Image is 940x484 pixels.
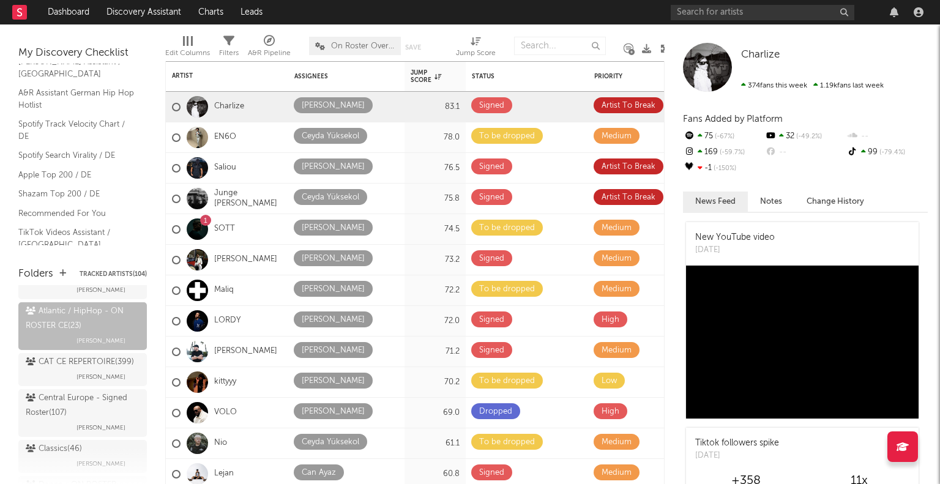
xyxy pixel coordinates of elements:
div: Signed [479,99,504,113]
button: News Feed [683,192,748,212]
a: Spotify Track Velocity Chart / DE [18,117,135,143]
div: Medium [602,251,632,266]
div: Low [602,374,617,389]
div: [PERSON_NAME] [302,343,365,358]
div: 70.2 [411,375,460,390]
div: Medium [602,282,632,297]
button: Save [405,44,421,51]
div: My Discovery Checklist [18,46,147,61]
a: Charlize [214,102,244,112]
a: Atlantic / HipHop - ON ROSTER CE(23)[PERSON_NAME] [18,302,147,350]
div: 72.0 [411,314,460,329]
div: [PERSON_NAME] [302,160,365,174]
a: Charlize [741,49,780,61]
button: Notes [748,192,794,212]
a: Spotify Search Virality / DE [18,149,135,162]
a: [PERSON_NAME] [214,346,277,357]
a: Central Europe - Signed Roster(107)[PERSON_NAME] [18,389,147,437]
div: -- [764,144,846,160]
div: Filters [219,46,239,61]
div: A&R Pipeline [248,46,291,61]
div: High [602,404,619,419]
div: 32 [764,128,846,144]
a: Lejan [214,469,234,479]
div: Assignees [294,73,380,80]
div: Classics ( 46 ) [26,442,82,456]
div: Medium [602,343,632,358]
div: 78.0 [411,130,460,145]
a: Shazam Top 200 / DE [18,187,135,201]
div: 75.8 [411,192,460,206]
div: Signed [479,343,504,358]
div: Status [472,73,551,80]
button: Tracked Artists(104) [80,271,147,277]
a: Apple Top 200 / DE [18,168,135,182]
input: Search for artists [671,5,854,20]
a: CAT CE REPERTOIRE(399)[PERSON_NAME] [18,353,147,386]
span: On Roster Overview [331,42,395,50]
div: 75 [683,128,764,144]
div: -1 [683,160,764,176]
div: Jump Score [411,69,441,84]
div: Atlantic / HipHop - ON ROSTER CE ( 23 ) [26,304,136,333]
span: 1.19k fans last week [741,82,884,89]
a: Classics(46)[PERSON_NAME] [18,440,147,473]
a: Maliq [214,285,234,296]
div: 71.2 [411,344,460,359]
div: Folders [18,267,53,281]
div: Ceyda Yüksekol [302,190,359,205]
input: Search... [514,37,606,55]
span: [PERSON_NAME] [76,283,125,297]
div: Edit Columns [165,46,210,61]
a: Nio [214,438,227,449]
div: [PERSON_NAME] [302,313,365,327]
div: Jump Score [456,46,496,61]
div: Signed [479,190,504,205]
a: EN6O [214,132,236,143]
div: [PERSON_NAME] [302,99,365,113]
div: To be dropped [479,129,535,144]
div: Medium [602,466,632,480]
a: Junge [PERSON_NAME] [214,188,282,209]
span: -59.7 % [718,149,745,156]
div: Priority [594,73,643,80]
div: 69.0 [411,406,460,420]
div: [PERSON_NAME] [302,404,365,419]
a: SOTT [214,224,235,234]
a: LORDY [214,316,241,326]
div: [PERSON_NAME] [302,251,365,266]
div: New YouTube video [695,231,775,244]
div: Can Ayaz [302,466,336,480]
div: 74.5 [411,222,460,237]
span: 374 fans this week [741,82,807,89]
a: VOLO [214,408,237,418]
a: A&R Assistant German Hip Hop Hotlist [18,86,135,111]
span: -79.4 % [878,149,905,156]
div: Artist To Break [602,160,655,174]
div: Tiktok followers spike [695,437,779,450]
div: Signed [479,251,504,266]
div: [DATE] [695,450,779,462]
div: [PERSON_NAME] [302,282,365,297]
div: To be dropped [479,282,535,297]
a: TikTok Videos Assistant / [GEOGRAPHIC_DATA] [18,226,135,251]
div: Artist [172,72,264,80]
div: 60.8 [411,467,460,482]
div: 73.2 [411,253,460,267]
div: -- [846,128,928,144]
div: High [602,313,619,327]
a: [PERSON_NAME] Assistant / [GEOGRAPHIC_DATA] [18,55,135,80]
a: [PERSON_NAME] [214,255,277,265]
div: Signed [479,160,504,174]
div: 99 [846,144,928,160]
div: [DATE] [695,244,775,256]
div: Artist To Break [602,99,655,113]
button: Change History [794,192,876,212]
div: [PERSON_NAME] [302,221,365,236]
div: Dropped [479,404,512,419]
span: [PERSON_NAME] [76,333,125,348]
span: -49.2 % [794,133,822,140]
div: CAT CE REPERTOIRE ( 399 ) [26,355,134,370]
div: Ceyda Yüksekol [302,435,359,450]
span: Charlize [741,50,780,60]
